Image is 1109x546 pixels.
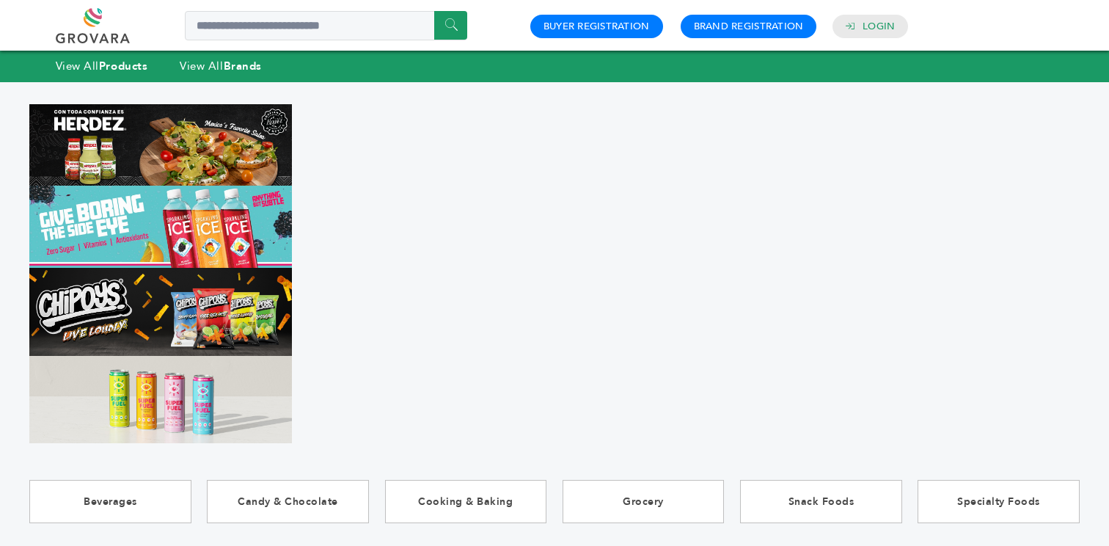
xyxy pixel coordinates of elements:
a: Grocery [563,480,725,523]
img: Marketplace Top Banner 4 [29,356,292,443]
a: Snack Foods [740,480,902,523]
a: Login [863,20,895,33]
img: Marketplace Top Banner 3 [29,268,292,355]
a: Beverages [29,480,191,523]
a: View AllBrands [180,59,262,73]
input: Search a product or brand... [185,11,467,40]
img: Marketplace Top Banner 2 [29,186,292,268]
a: Cooking & Baking [385,480,547,523]
a: Specialty Foods [918,480,1080,523]
a: Brand Registration [694,20,804,33]
a: View AllProducts [56,59,148,73]
img: Marketplace Top Banner 1 [29,104,292,186]
strong: Products [99,59,147,73]
a: Candy & Chocolate [207,480,369,523]
a: Buyer Registration [543,20,650,33]
strong: Brands [224,59,262,73]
